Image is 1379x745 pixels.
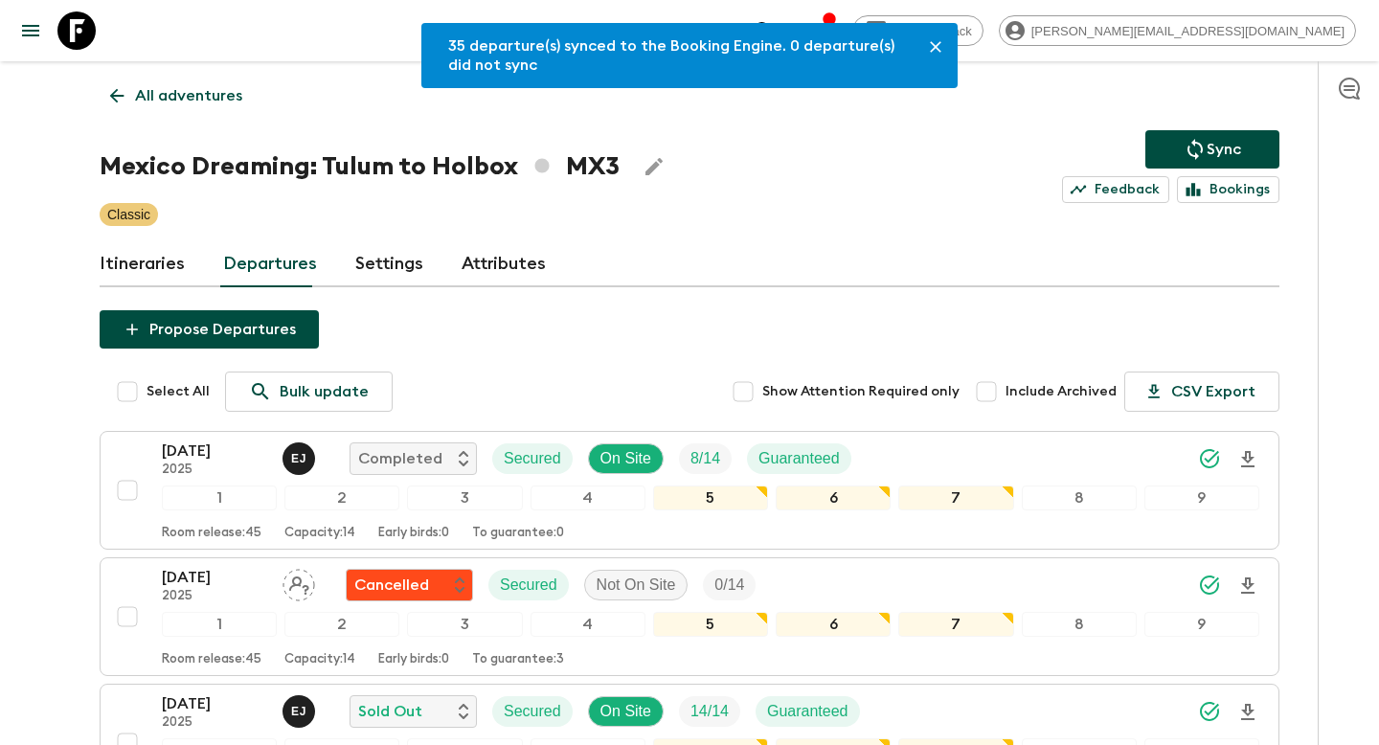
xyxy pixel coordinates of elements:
div: Trip Fill [679,443,732,474]
p: To guarantee: 0 [472,526,564,541]
p: E J [291,704,306,719]
div: Secured [492,443,573,474]
div: Trip Fill [703,570,756,600]
p: 2025 [162,715,267,731]
p: Secured [500,574,557,597]
button: [DATE]2025Assign pack leaderFlash Pack cancellationSecuredNot On SiteTrip Fill123456789Room relea... [100,557,1279,676]
p: Bulk update [280,380,369,403]
p: Sync [1207,138,1241,161]
div: Flash Pack cancellation [346,569,473,601]
div: On Site [588,443,664,474]
div: [PERSON_NAME][EMAIL_ADDRESS][DOMAIN_NAME] [999,15,1356,46]
span: Show Attention Required only [762,382,960,401]
div: 3 [407,485,522,510]
button: Propose Departures [100,310,319,349]
p: [DATE] [162,566,267,589]
div: 4 [531,612,645,637]
p: Room release: 45 [162,526,261,541]
p: Secured [504,447,561,470]
div: 6 [776,485,891,510]
div: 9 [1144,485,1259,510]
h1: Mexico Dreaming: Tulum to Holbox MX3 [100,147,620,186]
p: Secured [504,700,561,723]
svg: Synced Successfully [1198,574,1221,597]
svg: Synced Successfully [1198,700,1221,723]
p: On Site [600,700,651,723]
button: Sync adventure departures to the booking engine [1145,130,1279,169]
button: [DATE]2025Erhard Jr Vande Wyngaert de la TorreCompletedSecuredOn SiteTrip FillGuaranteed123456789... [100,431,1279,550]
p: On Site [600,447,651,470]
button: Close [921,33,950,61]
div: 1 [162,485,277,510]
p: Guaranteed [767,700,848,723]
p: Early birds: 0 [378,652,449,667]
div: 9 [1144,612,1259,637]
a: Bulk update [225,372,393,412]
p: 2025 [162,463,267,478]
div: 2 [284,612,399,637]
svg: Download Onboarding [1236,701,1259,724]
a: Attributes [462,241,546,287]
p: [DATE] [162,440,267,463]
span: [PERSON_NAME][EMAIL_ADDRESS][DOMAIN_NAME] [1021,24,1355,38]
a: Settings [355,241,423,287]
div: 7 [898,612,1013,637]
p: Early birds: 0 [378,526,449,541]
div: 8 [1022,485,1137,510]
span: Select All [147,382,210,401]
p: Sold Out [358,700,422,723]
div: On Site [588,696,664,727]
button: EJ [283,695,319,728]
div: 7 [898,485,1013,510]
button: Edit Adventure Title [635,147,673,186]
p: Not On Site [597,574,676,597]
div: Trip Fill [679,696,740,727]
div: 2 [284,485,399,510]
p: Room release: 45 [162,652,261,667]
button: menu [11,11,50,50]
a: Give feedback [852,15,983,46]
div: 8 [1022,612,1137,637]
div: 5 [653,612,768,637]
div: 6 [776,612,891,637]
p: To guarantee: 3 [472,652,564,667]
span: Erhard Jr Vande Wyngaert de la Torre [283,701,319,716]
p: Classic [107,205,150,224]
div: Not On Site [584,570,689,600]
div: 3 [407,612,522,637]
div: Secured [492,696,573,727]
a: Feedback [1062,176,1169,203]
a: Itineraries [100,241,185,287]
span: Erhard Jr Vande Wyngaert de la Torre [283,448,319,463]
div: 5 [653,485,768,510]
span: Assign pack leader [283,575,315,590]
button: search adventures [745,11,783,50]
p: Completed [358,447,442,470]
span: Include Archived [1006,382,1117,401]
p: 2025 [162,589,267,604]
svg: Download Onboarding [1236,575,1259,598]
p: [DATE] [162,692,267,715]
p: Cancelled [354,574,429,597]
button: CSV Export [1124,372,1279,412]
p: 14 / 14 [690,700,729,723]
svg: Synced Successfully [1198,447,1221,470]
a: All adventures [100,77,253,115]
p: 8 / 14 [690,447,720,470]
svg: Download Onboarding [1236,448,1259,471]
div: Secured [488,570,569,600]
p: All adventures [135,84,242,107]
div: 35 departure(s) synced to the Booking Engine. 0 departure(s) did not sync [448,29,906,82]
a: Departures [223,241,317,287]
div: 4 [531,485,645,510]
p: Guaranteed [758,447,840,470]
div: 1 [162,612,277,637]
p: 0 / 14 [714,574,744,597]
p: Capacity: 14 [284,652,355,667]
a: Bookings [1177,176,1279,203]
p: Capacity: 14 [284,526,355,541]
